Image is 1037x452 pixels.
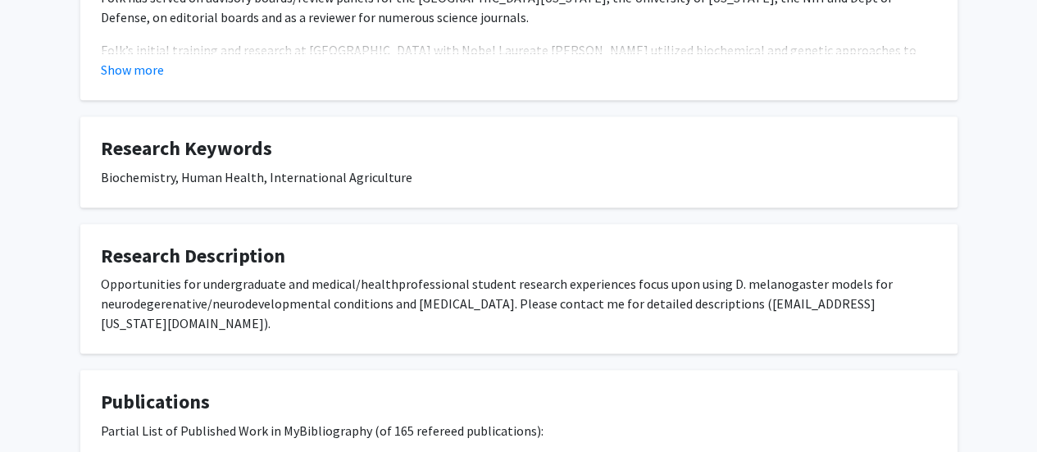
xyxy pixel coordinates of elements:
button: Show more [101,60,164,80]
h4: Research Description [101,244,937,268]
p: Folk’s initial training and research at [GEOGRAPHIC_DATA] with Nobel Laureate [PERSON_NAME] utili... [101,40,937,139]
div: Opportunities for undergraduate and medical/healthprofessional student research experiences focus... [101,274,937,333]
h4: Research Keywords [101,137,937,161]
div: Biochemistry, Human Health, International Agriculture [101,167,937,187]
h4: Publications [101,390,937,414]
p: Partial List of Published Work in MyBibliography (of 165 refereed publications): [101,421,937,441]
iframe: Chat [12,378,70,440]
